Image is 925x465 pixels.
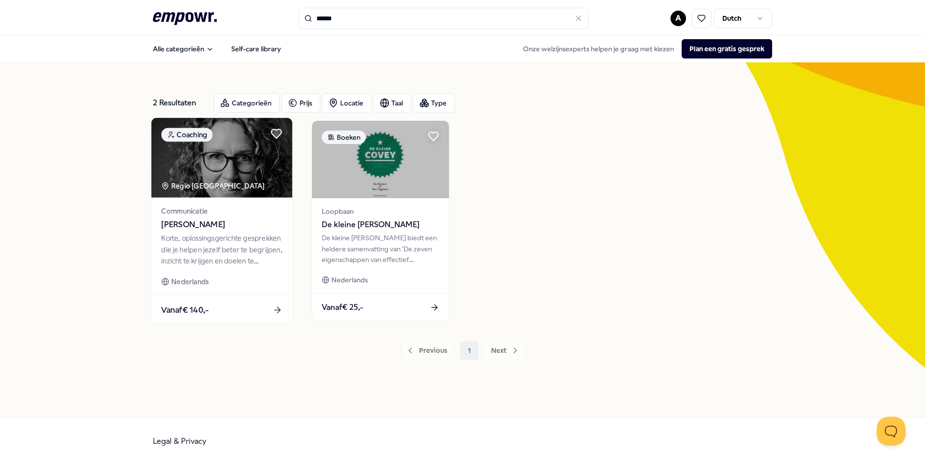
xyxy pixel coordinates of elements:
[671,11,686,26] button: A
[682,39,772,58] button: Plan een gratis gesprek
[161,180,266,191] div: Regio [GEOGRAPHIC_DATA]
[322,206,439,217] span: Loopbaan
[161,233,282,266] div: Korte, oplossingsgerichte gesprekken die je helpen jezelf beter te begrijpen, inzicht te krijgen ...
[145,39,222,58] button: Alle categorieën
[153,93,206,113] div: 2 Resultaten
[312,121,449,198] img: package image
[161,304,209,316] span: Vanaf € 140,-
[515,39,772,58] div: Onze welzijnsexperts helpen je graag met kiezen
[312,120,449,321] a: package imageBoekenLoopbaanDe kleine [PERSON_NAME]De kleine [PERSON_NAME] biedt een heldere samen...
[322,131,366,144] div: Boeken
[322,93,372,113] button: Locatie
[298,8,589,29] input: Search for products, categories or subcategories
[322,218,439,231] span: De kleine [PERSON_NAME]
[145,39,289,58] nav: Main
[151,118,292,198] img: package image
[171,276,209,287] span: Nederlands
[373,93,411,113] button: Taal
[153,436,207,446] a: Legal & Privacy
[224,39,289,58] a: Self-care library
[161,205,282,217] span: Communicatie
[877,417,906,446] iframe: Help Scout Beacon - Open
[331,275,368,285] span: Nederlands
[214,93,280,113] button: Categorieën
[282,93,320,113] button: Prijs
[161,128,212,142] div: Coaching
[161,218,282,231] span: [PERSON_NAME]
[151,117,293,325] a: package imageCoachingRegio [GEOGRAPHIC_DATA] Communicatie[PERSON_NAME]Korte, oplossingsgerichte g...
[322,301,363,314] span: Vanaf € 25,-
[322,232,439,265] div: De kleine [PERSON_NAME] biedt een heldere samenvatting van 'De zeven eigenschappen van effectief ...
[413,93,455,113] button: Type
